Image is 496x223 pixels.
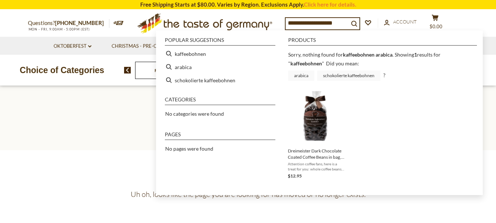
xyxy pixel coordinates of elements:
[162,73,278,87] li: schokolierte kaffeebohnen
[28,27,90,31] span: MON - FRI, 9:00AM - 5:00PM (EST)
[288,51,394,58] span: Sorry, nothing found for .
[288,173,302,179] span: $12.95
[288,148,345,160] span: Dreimeister Dark Chocolate Coated Coffee Beans in bag, 10.9 oz
[290,60,322,66] a: kaffeebohnen
[288,51,441,66] span: Showing results for " "
[288,161,345,172] span: Attention coffee fans, here is a treat for you: whole coffee beans coated in deliciously, crunchy...
[162,60,278,73] li: arabica
[165,145,213,152] span: No pages were found
[23,119,473,136] h1: Page not found
[285,88,348,183] li: Dreimeister Dark Chocolate Coated Coffee Beans in bag, 10.9 oz
[288,60,385,78] div: Did you mean: ?
[124,67,131,73] img: previous arrow
[304,1,356,8] a: Click here for details.
[288,91,345,180] a: Dreimeister Dark Chocolate Coated Coffee Beans in bag, 10.9 ozAttention coffee fans, here is a tr...
[54,42,91,50] a: Oktoberfest
[165,97,275,105] li: Categories
[28,18,109,28] p: Questions?
[165,132,275,140] li: Pages
[317,71,380,81] a: schokolierte kaffeebohnen
[28,190,468,199] h4: Uh oh, looks like the page you are looking for has moved or no longer exists.
[156,30,483,195] div: Instant Search Results
[430,24,442,29] span: $0.00
[55,19,104,26] a: [PHONE_NUMBER]
[112,42,174,50] a: Christmas - PRE-ORDER
[288,37,477,46] li: Products
[414,51,417,58] b: 1
[343,51,392,58] b: kaffeebohnen arabica
[288,71,314,81] a: arabica
[165,111,224,117] span: No categories were found
[165,37,275,46] li: Popular suggestions
[155,68,189,73] a: Food By Category
[384,18,417,26] a: Account
[424,14,446,33] button: $0.00
[162,47,278,60] li: kaffeebohnen
[393,19,417,25] span: Account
